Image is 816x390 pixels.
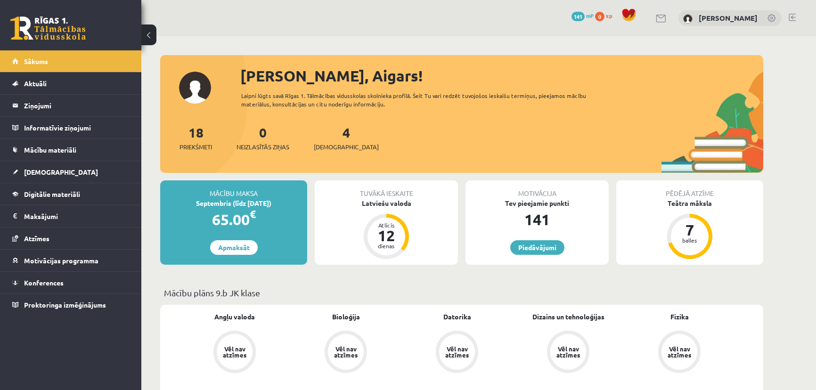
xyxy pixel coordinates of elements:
[12,227,130,249] a: Atzīmes
[595,12,604,21] span: 0
[465,198,609,208] div: Tev pieejamie punkti
[465,180,609,198] div: Motivācija
[240,65,763,87] div: [PERSON_NAME], Aigars!
[465,208,609,231] div: 141
[24,256,98,265] span: Motivācijas programma
[12,73,130,94] a: Aktuāli
[372,228,400,243] div: 12
[164,286,759,299] p: Mācību plāns 9.b JK klase
[314,142,379,152] span: [DEMOGRAPHIC_DATA]
[606,12,612,19] span: xp
[12,294,130,316] a: Proktoringa izmēģinājums
[586,12,594,19] span: mP
[513,331,624,375] a: Vēl nav atzīmes
[12,272,130,293] a: Konferences
[250,207,256,221] span: €
[12,183,130,205] a: Digitālie materiāli
[315,198,458,260] a: Latviešu valoda Atlicis 12 dienas
[532,312,604,322] a: Dizains un tehnoloģijas
[666,346,693,358] div: Vēl nav atzīmes
[676,222,704,237] div: 7
[314,124,379,152] a: 4[DEMOGRAPHIC_DATA]
[214,312,255,322] a: Angļu valoda
[401,331,513,375] a: Vēl nav atzīmes
[595,12,617,19] a: 0 xp
[333,346,359,358] div: Vēl nav atzīmes
[12,117,130,138] a: Informatīvie ziņojumi
[290,331,401,375] a: Vēl nav atzīmes
[699,13,758,23] a: [PERSON_NAME]
[180,142,212,152] span: Priekšmeti
[372,243,400,249] div: dienas
[571,12,594,19] a: 141 mP
[160,198,307,208] div: Septembris (līdz [DATE])
[237,142,289,152] span: Neizlasītās ziņas
[571,12,585,21] span: 141
[683,14,693,24] img: Aigars Laķis
[160,208,307,231] div: 65.00
[616,198,763,208] div: Teātra māksla
[210,240,258,255] a: Apmaksāt
[443,312,471,322] a: Datorika
[24,301,106,309] span: Proktoringa izmēģinājums
[180,124,212,152] a: 18Priekšmeti
[12,161,130,183] a: [DEMOGRAPHIC_DATA]
[179,331,290,375] a: Vēl nav atzīmes
[12,50,130,72] a: Sākums
[24,168,98,176] span: [DEMOGRAPHIC_DATA]
[616,180,763,198] div: Pēdējā atzīme
[237,124,289,152] a: 0Neizlasītās ziņas
[315,180,458,198] div: Tuvākā ieskaite
[24,190,80,198] span: Digitālie materiāli
[12,139,130,161] a: Mācību materiāli
[24,234,49,243] span: Atzīmes
[616,198,763,260] a: Teātra māksla 7 balles
[160,180,307,198] div: Mācību maksa
[372,222,400,228] div: Atlicis
[24,117,130,138] legend: Informatīvie ziņojumi
[624,331,735,375] a: Vēl nav atzīmes
[24,146,76,154] span: Mācību materiāli
[315,198,458,208] div: Latviešu valoda
[24,278,64,287] span: Konferences
[10,16,86,40] a: Rīgas 1. Tālmācības vidusskola
[332,312,360,322] a: Bioloģija
[24,79,47,88] span: Aktuāli
[221,346,248,358] div: Vēl nav atzīmes
[670,312,689,322] a: Fizika
[24,57,48,65] span: Sākums
[444,346,470,358] div: Vēl nav atzīmes
[24,95,130,116] legend: Ziņojumi
[676,237,704,243] div: balles
[12,205,130,227] a: Maksājumi
[241,91,603,108] div: Laipni lūgts savā Rīgas 1. Tālmācības vidusskolas skolnieka profilā. Šeit Tu vari redzēt tuvojošo...
[24,205,130,227] legend: Maksājumi
[555,346,581,358] div: Vēl nav atzīmes
[12,250,130,271] a: Motivācijas programma
[510,240,564,255] a: Piedāvājumi
[12,95,130,116] a: Ziņojumi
